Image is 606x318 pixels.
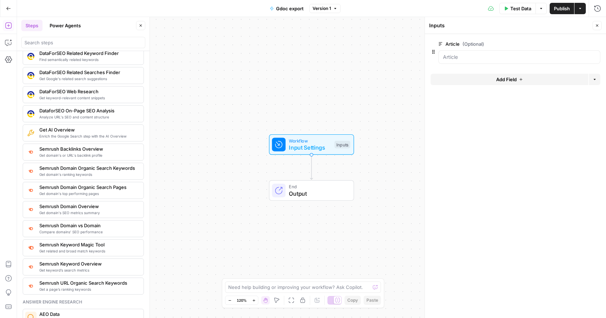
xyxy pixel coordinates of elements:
button: Steps [21,20,43,31]
img: 4e4w6xi9sjogcjglmt5eorgxwtyu [27,206,34,212]
span: Input Settings [289,143,331,152]
span: Semrush Domain Overview [39,203,138,210]
span: Add Field [496,76,517,83]
img: zn8kcn4lc16eab7ly04n2pykiy7x [27,225,34,231]
span: Compare domains' SEO performance [39,229,138,235]
img: v3j4otw2j2lxnxfkcl44e66h4fup [27,264,34,270]
span: Get AI Overview [39,126,138,133]
img: 8a3tdog8tf0qdwwcclgyu02y995m [27,244,34,251]
span: (Optional) [462,40,484,48]
img: 3hnddut9cmlpnoegpdll2wmnov83 [27,91,34,98]
img: se7yyxfvbxn2c3qgqs66gfh04cl6 [27,53,34,60]
span: Gdoc export [276,5,304,12]
span: AEO Data [39,311,138,318]
button: Paste [364,296,381,305]
span: Get domain's ranking keywords [39,172,138,177]
span: Enrich the Google Search step with the AI Overview [39,133,138,139]
span: Publish [554,5,570,12]
span: Semrush Backlinks Overview [39,145,138,152]
span: Semrush Domain vs Domain [39,222,138,229]
span: Get a page’s ranking keywords [39,286,138,292]
div: Inputs [335,141,350,149]
span: Semrush URL Organic Search Keywords [39,279,138,286]
span: End [289,183,347,190]
span: Version 1 [313,5,331,12]
span: Copy [347,297,358,303]
img: 9u0p4zbvbrir7uayayktvs1v5eg0 [27,72,34,79]
span: DataForSEO Related Keyword Finder [39,50,138,57]
span: Find semantically related keywords [39,57,138,62]
span: Test Data [510,5,531,12]
span: Get Google's related search suggestions [39,76,138,82]
button: Gdoc export [265,3,308,14]
button: Power Agents [45,20,85,31]
img: ey5lt04xp3nqzrimtu8q5fsyor3u [27,283,34,289]
span: DataForSEO Web Research [39,88,138,95]
button: Publish [550,3,574,14]
span: Semrush Domain Organic Search Keywords [39,164,138,172]
span: Get domain's top performing pages [39,191,138,196]
span: Workflow [289,137,331,144]
span: Paste [366,297,378,303]
span: 120% [237,297,247,303]
span: Analyze URL's SEO and content structure [39,114,138,120]
button: Version 1 [309,4,341,13]
span: DataForSEO Related Searches Finder [39,69,138,76]
span: Semrush Domain Organic Search Pages [39,184,138,191]
g: Edge from start to end [310,155,313,180]
button: Test Data [499,3,535,14]
img: otu06fjiulrdwrqmbs7xihm55rg9 [27,187,34,193]
div: WorkflowInput SettingsInputs [246,134,377,155]
span: Output [289,189,347,198]
img: 3lyvnidk9veb5oecvmize2kaffdg [27,149,34,155]
input: Article [443,54,596,61]
button: Add Field [431,74,588,85]
input: Search steps [24,39,142,46]
span: Semrush Keyword Magic Tool [39,241,138,248]
span: Get keyword’s search metrics [39,267,138,273]
span: Get domain's SEO metrics summary [39,210,138,216]
label: Article [438,40,560,48]
div: Inputs [429,22,590,29]
img: 73nre3h8eff8duqnn8tc5kmlnmbe [27,129,34,136]
div: Answer engine research [23,299,144,305]
span: DataforSEO On-Page SEO Analysis [39,107,138,114]
img: y3iv96nwgxbwrvt76z37ug4ox9nv [27,110,34,117]
div: EndOutput [246,180,377,201]
span: Get domain's or URL's backlink profile [39,152,138,158]
button: Copy [344,296,361,305]
span: Get related and broad match keywords [39,248,138,254]
img: p4kt2d9mz0di8532fmfgvfq6uqa0 [27,168,34,174]
span: Semrush Keyword Overview [39,260,138,267]
span: Get keyword-relevant content snippets [39,95,138,101]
